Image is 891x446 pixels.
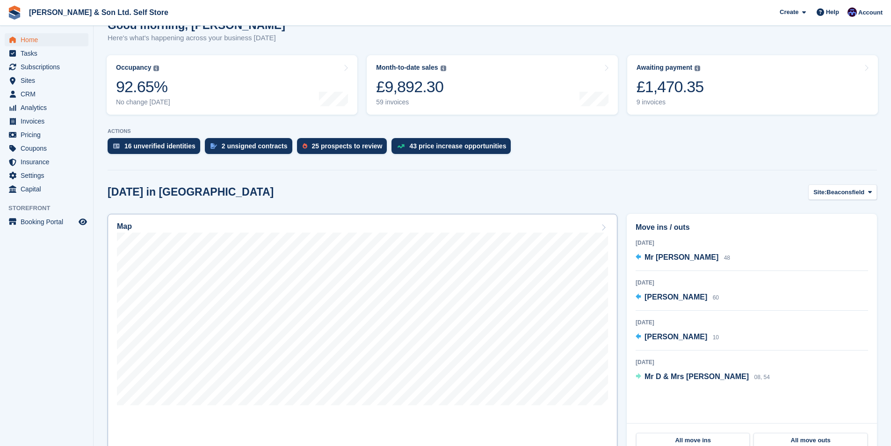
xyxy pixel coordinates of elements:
img: stora-icon-8386f47178a22dfd0bd8f6a31ec36ba5ce8667c1dd55bd0f319d3a0aa187defe.svg [7,6,22,20]
div: 43 price increase opportunities [409,142,506,150]
a: Mr D & Mrs [PERSON_NAME] 08, 54 [636,371,770,383]
span: Account [858,8,883,17]
img: contract_signature_icon-13c848040528278c33f63329250d36e43548de30e8caae1d1a13099fd9432cc5.svg [210,143,217,149]
span: Subscriptions [21,60,77,73]
div: [DATE] [636,358,868,366]
span: Mr [PERSON_NAME] [645,253,718,261]
span: Help [826,7,839,17]
span: 48 [724,255,730,261]
a: menu [5,101,88,114]
a: menu [5,128,88,141]
span: Analytics [21,101,77,114]
div: 2 unsigned contracts [222,142,288,150]
h2: Map [117,222,132,231]
a: menu [5,60,88,73]
a: menu [5,74,88,87]
span: Capital [21,183,77,196]
button: Site: Beaconsfield [808,184,877,200]
a: Month-to-date sales £9,892.30 59 invoices [367,55,617,115]
div: 9 invoices [637,98,704,106]
a: menu [5,155,88,168]
span: 60 [713,294,719,301]
span: Coupons [21,142,77,155]
span: Site: [813,188,826,197]
img: icon-info-grey-7440780725fd019a000dd9b08b2336e03edf1995a4989e88bcd33f0948082b44.svg [441,66,446,71]
a: menu [5,33,88,46]
a: 43 price increase opportunities [391,138,515,159]
span: [PERSON_NAME] [645,293,707,301]
span: 10 [713,334,719,341]
p: ACTIONS [108,128,877,134]
img: price_increase_opportunities-93ffe204e8149a01c8c9dc8f82e8f89637d9d84a8eef4429ea346261dce0b2c0.svg [397,144,405,148]
a: 25 prospects to review [297,138,392,159]
div: £9,892.30 [376,77,446,96]
a: 16 unverified identities [108,138,205,159]
div: [DATE] [636,318,868,327]
a: menu [5,142,88,155]
span: CRM [21,88,77,101]
span: Beaconsfield [826,188,864,197]
span: Mr D & Mrs [PERSON_NAME] [645,373,749,380]
div: 59 invoices [376,98,446,106]
img: icon-info-grey-7440780725fd019a000dd9b08b2336e03edf1995a4989e88bcd33f0948082b44.svg [153,66,159,71]
span: Home [21,33,77,46]
a: menu [5,215,88,228]
span: [PERSON_NAME] [645,333,707,341]
a: menu [5,169,88,182]
span: Settings [21,169,77,182]
a: [PERSON_NAME] & Son Ltd. Self Store [25,5,172,20]
img: prospect-51fa495bee0391a8d652442698ab0144808aea92771e9ea1ae160a38d050c398.svg [303,143,307,149]
a: [PERSON_NAME] 60 [636,292,719,304]
a: menu [5,88,88,101]
img: verify_identity-adf6edd0f0f0b5bbfe63781bf79b02c33cf7c696d77639b501bdc392416b5a36.svg [113,143,120,149]
span: Insurance [21,155,77,168]
img: Josey Kitching [848,7,857,17]
h2: [DATE] in [GEOGRAPHIC_DATA] [108,186,274,198]
span: Invoices [21,115,77,128]
span: Storefront [8,204,93,213]
a: Mr [PERSON_NAME] 48 [636,252,730,264]
div: £1,470.35 [637,77,704,96]
a: [PERSON_NAME] 10 [636,331,719,344]
div: [DATE] [636,278,868,287]
a: menu [5,183,88,196]
a: Preview store [77,216,88,227]
div: [DATE] [636,239,868,247]
h2: Move ins / outs [636,222,868,233]
span: 08, 54 [754,374,770,380]
a: 2 unsigned contracts [205,138,297,159]
div: Awaiting payment [637,64,693,72]
span: Create [780,7,798,17]
div: 25 prospects to review [312,142,383,150]
div: 92.65% [116,77,170,96]
a: Awaiting payment £1,470.35 9 invoices [627,55,878,115]
a: menu [5,47,88,60]
span: Booking Portal [21,215,77,228]
div: No change [DATE] [116,98,170,106]
div: 16 unverified identities [124,142,196,150]
span: Tasks [21,47,77,60]
p: Here's what's happening across your business [DATE] [108,33,285,44]
a: Occupancy 92.65% No change [DATE] [107,55,357,115]
div: Month-to-date sales [376,64,438,72]
div: Occupancy [116,64,151,72]
span: Sites [21,74,77,87]
span: Pricing [21,128,77,141]
img: icon-info-grey-7440780725fd019a000dd9b08b2336e03edf1995a4989e88bcd33f0948082b44.svg [695,66,700,71]
a: menu [5,115,88,128]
